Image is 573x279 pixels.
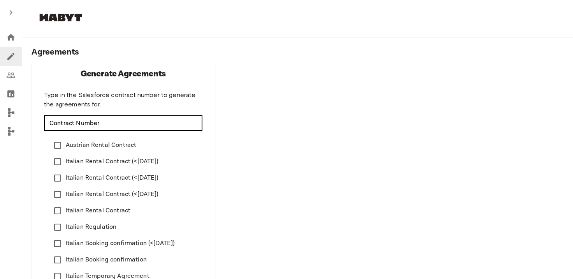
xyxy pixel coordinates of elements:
div: Type in the Salesforce contract number to generate the agreements for. [44,90,202,109]
img: Habyt [37,14,84,21]
h2: Agreements [32,47,564,58]
span: Italian Booking confirmation (<[DATE]) [66,239,175,248]
span: Italian Regulation [66,222,117,232]
span: Italian Rental Contract (<[DATE]) [66,157,159,166]
span: Italian Booking confirmation [66,255,147,265]
span: Austrian Rental Contract [66,141,137,150]
span: Italian Rental Contract [66,206,130,215]
span: Italian Rental Contract (<[DATE]) [66,173,159,183]
span: Italian Rental Contract (<[DATE]) [66,190,159,199]
h2: Generate Agreements [81,69,166,79]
